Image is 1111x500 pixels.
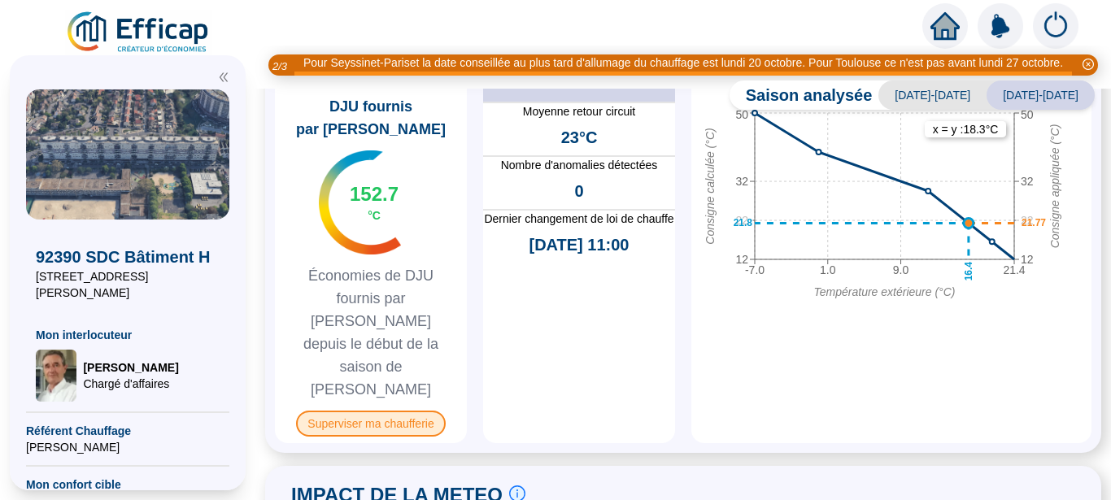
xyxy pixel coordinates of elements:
[893,263,909,276] tspan: 9.0
[1021,175,1034,188] tspan: 32
[963,261,974,280] text: 16.4
[878,80,987,110] span: [DATE]-[DATE]
[730,84,873,107] span: Saison analysée
[26,423,229,439] span: Référent Chauffage
[36,350,76,402] img: Chargé d'affaires
[1021,252,1034,265] tspan: 12
[814,285,956,298] tspan: Température extérieure (°C)
[26,439,229,455] span: [PERSON_NAME]
[745,263,765,276] tspan: -7.0
[83,376,178,392] span: Chargé d'affaires
[933,123,999,136] text: x = y : 18.3 °C
[735,252,748,265] tspan: 12
[1033,3,1078,49] img: alerts
[296,411,445,437] span: Superviser ma chaufferie
[987,80,1095,110] span: [DATE]-[DATE]
[561,126,598,149] span: 23°C
[303,54,1063,72] div: Pour Seyssinet-Pariset la date conseillée au plus tard d'allumage du chauffage est lundi 20 octob...
[820,263,836,276] tspan: 1.0
[735,213,748,226] tspan: 22
[483,103,675,120] span: Moyenne retour circuit
[483,157,675,173] span: Nombre d'anomalies détectées
[65,10,212,55] img: efficap energie logo
[1083,59,1094,70] span: close-circle
[218,72,229,83] span: double-left
[734,217,753,228] text: 21.8
[36,327,220,343] span: Mon interlocuteur
[281,264,460,401] span: Économies de DJU fournis par [PERSON_NAME] depuis le début de la saison de [PERSON_NAME]
[26,476,229,493] span: Mon confort cible
[368,207,381,224] span: °C
[1021,107,1034,120] tspan: 50
[1022,217,1046,228] text: 21.77
[574,180,583,202] span: 0
[1003,263,1025,276] tspan: 21.4
[930,11,960,41] span: home
[272,60,287,72] i: 2 / 3
[735,175,748,188] tspan: 32
[36,246,220,268] span: 92390 SDC Bâtiment H
[319,150,401,254] img: indicateur températures
[281,72,460,141] span: Économies de DJU fournis par [PERSON_NAME]
[978,3,1023,49] img: alerts
[83,359,178,376] span: [PERSON_NAME]
[1048,124,1061,248] tspan: Consigne appliquée (°C)
[704,128,717,244] tspan: Consigne calculée (°C)
[1021,213,1034,226] tspan: 22
[529,233,630,256] span: [DATE] 11:00
[483,211,675,227] span: Dernier changement de loi de chauffe
[36,268,220,301] span: [STREET_ADDRESS][PERSON_NAME]
[350,181,399,207] span: 152.7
